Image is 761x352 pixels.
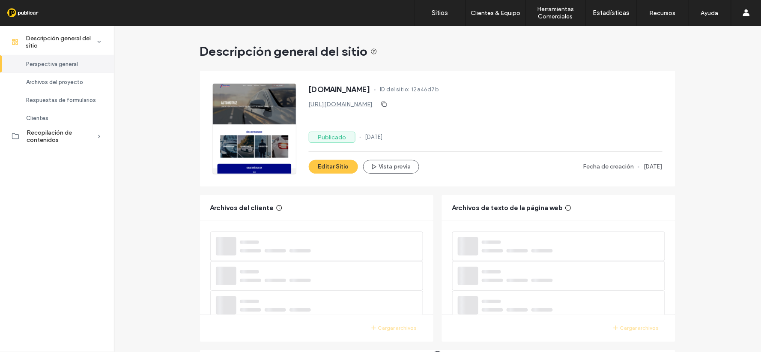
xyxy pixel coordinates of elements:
label: Estadísticas [593,9,630,17]
span: Descripción general del sitio [200,43,377,60]
a: [URL][DOMAIN_NAME] [309,101,373,108]
label: Sitios [432,9,448,17]
label: Clientes & Equipo [471,9,521,17]
label: Herramientas Comerciales [526,6,585,20]
span: [DOMAIN_NAME] [309,85,370,94]
span: Archivos del cliente [210,203,274,213]
span: Archivos del proyecto [26,79,83,85]
span: ID del sitio: [380,85,410,94]
span: [DATE] [644,162,662,171]
button: Vista previa [363,160,419,174]
button: Editar Sitio [309,160,358,174]
span: 12a46d7b [412,85,439,94]
span: [DATE] [365,133,383,141]
span: Archivos de texto de la página web [452,203,563,213]
span: Perspectiva general [26,61,78,67]
label: Ayuda [701,9,719,17]
span: Fecha de creación [583,162,634,171]
span: Descripción general del sitio [26,35,97,49]
span: Ayuda [18,6,42,14]
label: Recursos [650,9,676,17]
span: Recopilación de contenidos [27,129,97,144]
span: Clientes [26,115,48,121]
span: Respuestas de formularios [26,97,96,103]
label: Publicado [309,132,355,143]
